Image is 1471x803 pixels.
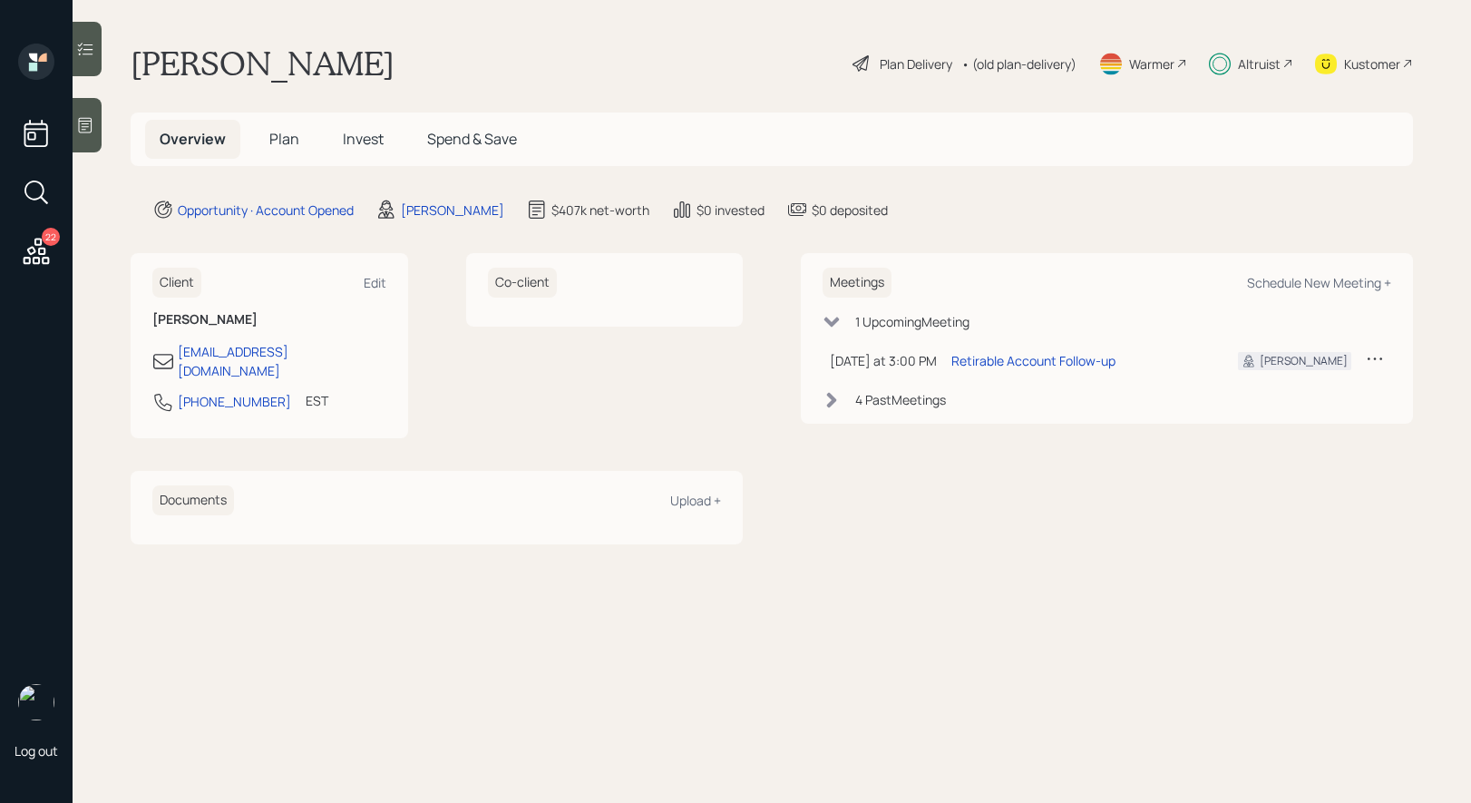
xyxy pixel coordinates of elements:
span: Plan [269,129,299,149]
div: • (old plan-delivery) [961,54,1076,73]
div: [PERSON_NAME] [401,201,504,220]
div: Warmer [1129,54,1174,73]
div: Log out [15,742,58,759]
div: [PHONE_NUMBER] [178,392,291,411]
div: [DATE] at 3:00 PM [830,351,937,370]
div: $0 invested [697,201,765,220]
div: Schedule New Meeting + [1247,274,1391,291]
h6: Client [152,268,201,298]
div: 4 Past Meeting s [855,390,946,409]
h6: Documents [152,485,234,515]
div: Upload + [670,492,721,509]
div: Edit [364,274,386,291]
div: Opportunity · Account Opened [178,201,354,220]
div: Plan Delivery [880,54,952,73]
div: $407k net-worth [551,201,649,220]
span: Spend & Save [427,129,517,149]
div: EST [306,391,328,410]
h1: [PERSON_NAME] [131,44,395,83]
div: Retirable Account Follow-up [951,351,1115,370]
div: Kustomer [1344,54,1400,73]
img: treva-nostdahl-headshot.png [18,684,54,720]
h6: Co-client [488,268,557,298]
span: Invest [343,129,384,149]
div: 1 Upcoming Meeting [855,312,969,331]
h6: Meetings [823,268,891,298]
div: 22 [42,228,60,246]
div: [PERSON_NAME] [1260,353,1348,369]
div: [EMAIL_ADDRESS][DOMAIN_NAME] [178,342,386,380]
span: Overview [160,129,226,149]
div: Altruist [1238,54,1281,73]
div: $0 deposited [812,201,888,220]
h6: [PERSON_NAME] [152,312,386,328]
